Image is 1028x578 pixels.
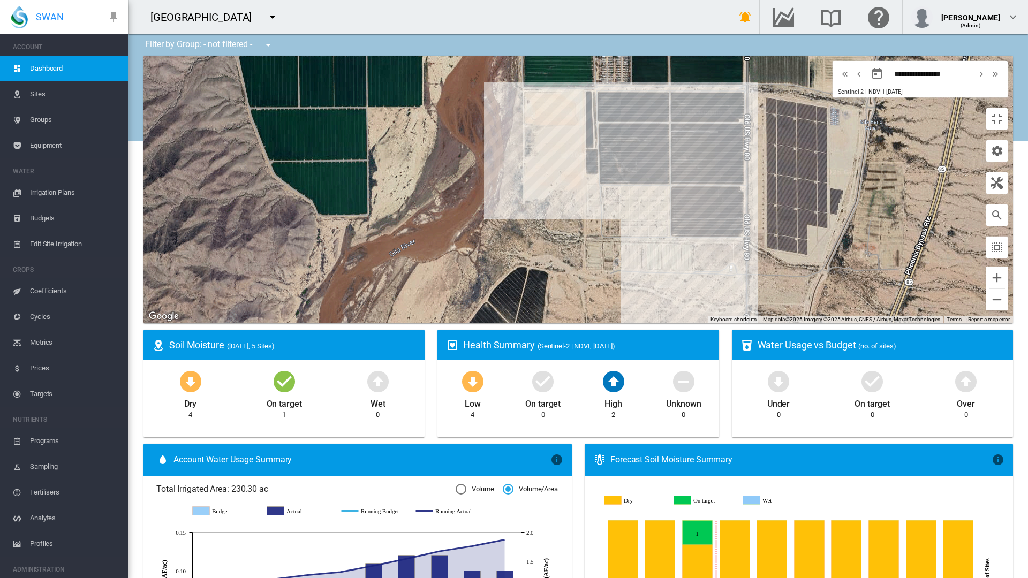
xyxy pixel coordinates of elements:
[541,410,545,420] div: 0
[13,561,120,578] span: ADMINISTRATION
[30,304,120,330] span: Cycles
[838,88,881,95] span: Sentinel-2 | NDVI
[941,8,1000,19] div: [PERSON_NAME]
[852,67,866,80] button: icon-chevron-left
[30,56,120,81] span: Dashboard
[525,394,561,410] div: On target
[342,506,405,516] g: Running Budget
[338,570,342,574] circle: Running Actual Jul 21 1.31
[30,355,120,381] span: Prices
[30,428,120,454] span: Programs
[988,67,1002,80] button: icon-chevron-double-right
[961,22,981,28] span: (Admin)
[671,368,697,394] md-icon: icon-minus-circle
[11,6,28,28] img: SWAN-Landscape-Logo-Colour-drop.png
[193,506,256,516] g: Budget
[743,496,804,505] g: Wet
[267,506,331,516] g: Actual
[503,484,558,495] md-radio-button: Volume/Area
[986,267,1008,288] button: Zoom in
[601,368,626,394] md-icon: icon-arrow-up-bold-circle
[611,410,615,420] div: 2
[989,67,1001,80] md-icon: icon-chevron-double-right
[184,394,197,410] div: Dry
[471,410,474,420] div: 4
[866,11,891,24] md-icon: Click here for help
[13,163,120,180] span: WATER
[838,67,852,80] button: icon-chevron-double-left
[740,339,753,352] md-icon: icon-cup-water
[502,537,507,542] circle: Running Actual Aug 25 1.87
[957,394,975,410] div: Over
[855,394,890,410] div: On target
[156,453,169,466] md-icon: icon-water
[758,338,1004,352] div: Water Usage vs Budget
[674,496,735,505] g: On target
[13,39,120,56] span: ACCOUNT
[404,557,408,561] circle: Running Actual Aug 4 1.54
[530,368,556,394] md-icon: icon-checkbox-marked-circle
[770,11,796,24] md-icon: Go to the Data Hub
[30,480,120,505] span: Fertilisers
[710,316,757,323] button: Keyboard shortcuts
[1007,11,1019,24] md-icon: icon-chevron-down
[30,206,120,231] span: Budgets
[173,454,550,466] span: Account Water Usage Summary
[227,342,275,350] span: ([DATE], 5 Sites)
[36,10,64,24] span: SWAN
[974,67,988,80] button: icon-chevron-right
[986,108,1008,130] button: Toggle fullscreen view
[463,338,710,352] div: Health Summary
[146,309,182,323] a: Open this area in Google Maps (opens a new window)
[818,11,844,24] md-icon: Search the knowledge base
[538,342,615,350] span: (Sentinel-2 | NDVI, [DATE])
[30,180,120,206] span: Irrigation Plans
[986,140,1008,162] button: icon-cog
[169,338,416,352] div: Soil Moisture
[258,34,279,56] button: icon-menu-down
[137,34,282,56] div: Filter by Group: - not filtered -
[30,231,120,257] span: Edit Site Irrigation
[986,237,1008,258] button: icon-select-all
[176,529,186,536] tspan: 0.15
[176,568,186,574] tspan: 0.10
[188,410,192,420] div: 4
[376,410,380,420] div: 0
[871,410,874,420] div: 0
[107,11,120,24] md-icon: icon-pin
[156,483,456,495] span: Total Irrigated Area: 230.30 ac
[767,394,790,410] div: Under
[13,411,120,428] span: NUTRIENTS
[991,241,1003,254] md-icon: icon-select-all
[371,394,385,410] div: Wet
[446,339,459,352] md-icon: icon-heart-box-outline
[766,368,791,394] md-icon: icon-arrow-down-bold-circle
[30,381,120,407] span: Targets
[416,506,480,516] g: Running Actual
[30,81,120,107] span: Sites
[735,6,756,28] button: icon-bell-ring
[604,496,666,505] g: Dry
[282,410,286,420] div: 1
[953,368,979,394] md-icon: icon-arrow-up-bold-circle
[150,10,261,25] div: [GEOGRAPHIC_DATA]
[964,410,968,420] div: 0
[991,144,1003,157] md-icon: icon-cog
[604,394,622,410] div: High
[437,549,441,553] circle: Running Actual Aug 11 1.67
[305,573,309,577] circle: Running Actual Jul 14 1.26
[682,521,712,545] g: On target Aug 25, 2025 1
[550,453,563,466] md-icon: icon-information
[30,531,120,557] span: Profiles
[456,484,494,495] md-radio-button: Volume
[30,107,120,133] span: Groups
[152,339,165,352] md-icon: icon-map-marker-radius
[666,394,701,410] div: Unknown
[371,564,375,568] circle: Running Actual Jul 28 1.42
[365,368,391,394] md-icon: icon-arrow-up-bold-circle
[267,394,302,410] div: On target
[526,529,534,536] tspan: 2.0
[266,11,279,24] md-icon: icon-menu-down
[976,67,987,80] md-icon: icon-chevron-right
[146,309,182,323] img: Google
